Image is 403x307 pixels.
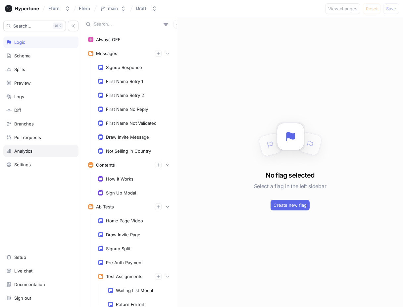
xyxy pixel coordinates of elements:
[14,255,26,260] div: Setup
[14,108,21,113] div: Diff
[106,274,142,279] div: Test Assignments
[386,7,396,11] span: Save
[14,135,41,140] div: Pull requests
[79,6,90,11] span: Ffern
[254,180,326,192] h5: Select a flag in the left sidebar
[14,268,32,273] div: Live chat
[106,65,142,70] div: Signup Response
[14,94,24,99] div: Logs
[46,3,73,14] button: Ffern
[14,53,30,58] div: Schema
[133,3,160,14] button: Draft
[14,162,31,167] div: Settings
[14,282,45,287] div: Documentation
[328,7,357,11] span: View changes
[116,288,153,293] div: Waiting List Modal
[106,176,133,182] div: How It Works
[271,200,310,210] button: Create new flag
[97,3,128,14] button: main
[3,279,78,290] a: Documentation
[106,232,140,237] div: Draw Invite Page
[3,21,66,31] button: Search...K
[116,302,144,307] div: Return Forfeit
[383,3,399,14] button: Save
[53,23,63,29] div: K
[13,24,31,28] span: Search...
[366,7,378,11] span: Reset
[106,260,143,265] div: Pre Auth Payment
[106,93,144,98] div: First Name Retry 2
[106,148,151,154] div: Not Selling In Country
[106,120,157,126] div: First Name Not Validated
[106,190,136,195] div: Sign Up Modal
[48,6,60,11] div: Ffern
[96,162,115,168] div: Contents
[136,6,146,11] div: Draft
[14,39,25,45] div: Logic
[363,3,380,14] button: Reset
[14,67,25,72] div: Splits
[106,134,149,140] div: Draw Invite Message
[96,37,121,42] div: Always OFF
[96,51,117,56] div: Messages
[106,218,143,223] div: Home Page Video
[94,21,161,28] input: Search...
[14,80,31,86] div: Preview
[106,107,148,112] div: First Name No Reply
[106,246,130,251] div: Signup Split
[96,204,114,209] div: Ab Tests
[14,121,34,126] div: Branches
[274,203,307,207] span: Create new flag
[14,295,31,301] div: Sign out
[325,3,360,14] button: View changes
[266,170,314,180] h3: No flag selected
[106,79,143,84] div: First Name Retry 1
[14,148,32,154] div: Analytics
[108,6,118,11] div: main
